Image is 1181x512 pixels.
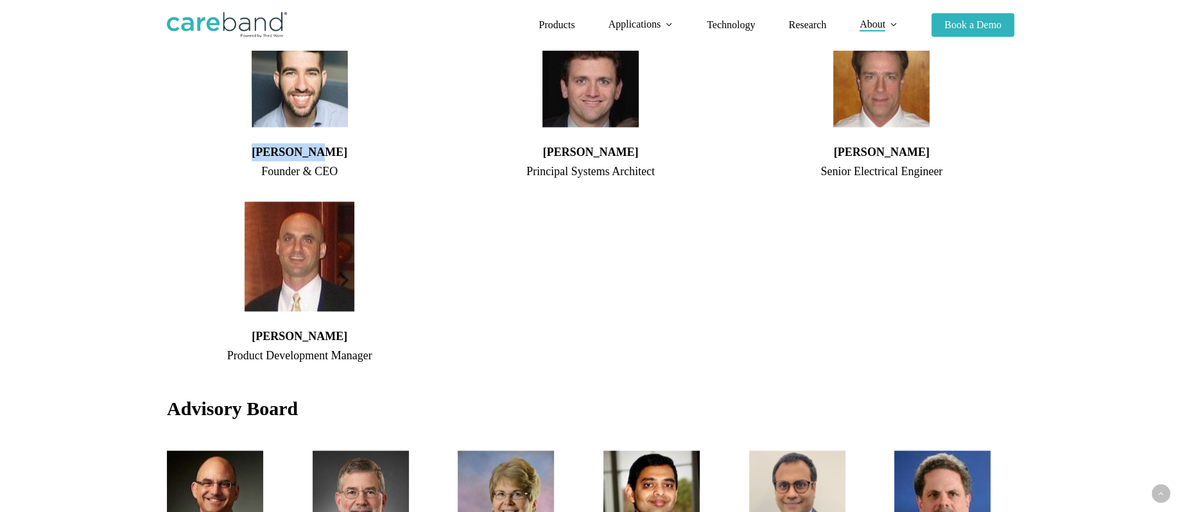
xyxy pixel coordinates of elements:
[749,161,1014,182] div: Senior Electrical Engineer
[859,19,898,30] a: About
[245,201,354,311] img: Sam Viesca
[859,19,885,30] span: About
[707,19,755,30] span: Technology
[608,19,660,30] span: Applications
[788,20,826,30] a: Research
[167,345,432,366] div: Product Development Manager
[458,161,723,182] div: Principal Systems Architect
[944,19,1001,30] span: Book a Demo
[608,19,673,30] a: Applications
[539,19,574,30] span: Products
[539,20,574,30] a: Products
[252,31,348,127] img: Adam Sobol
[458,143,723,161] h4: [PERSON_NAME]
[931,20,1014,30] a: Book a Demo
[167,396,1014,420] h3: Advisory Board
[707,20,755,30] a: Technology
[749,143,1014,161] h4: [PERSON_NAME]
[167,143,432,161] h4: [PERSON_NAME]
[788,19,826,30] span: Research
[167,327,432,345] h4: [PERSON_NAME]
[833,31,929,127] img: Jon Ledwith
[1151,484,1170,503] a: Back to top
[167,161,432,182] div: Founder & CEO
[542,31,639,127] img: Paul Sheldon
